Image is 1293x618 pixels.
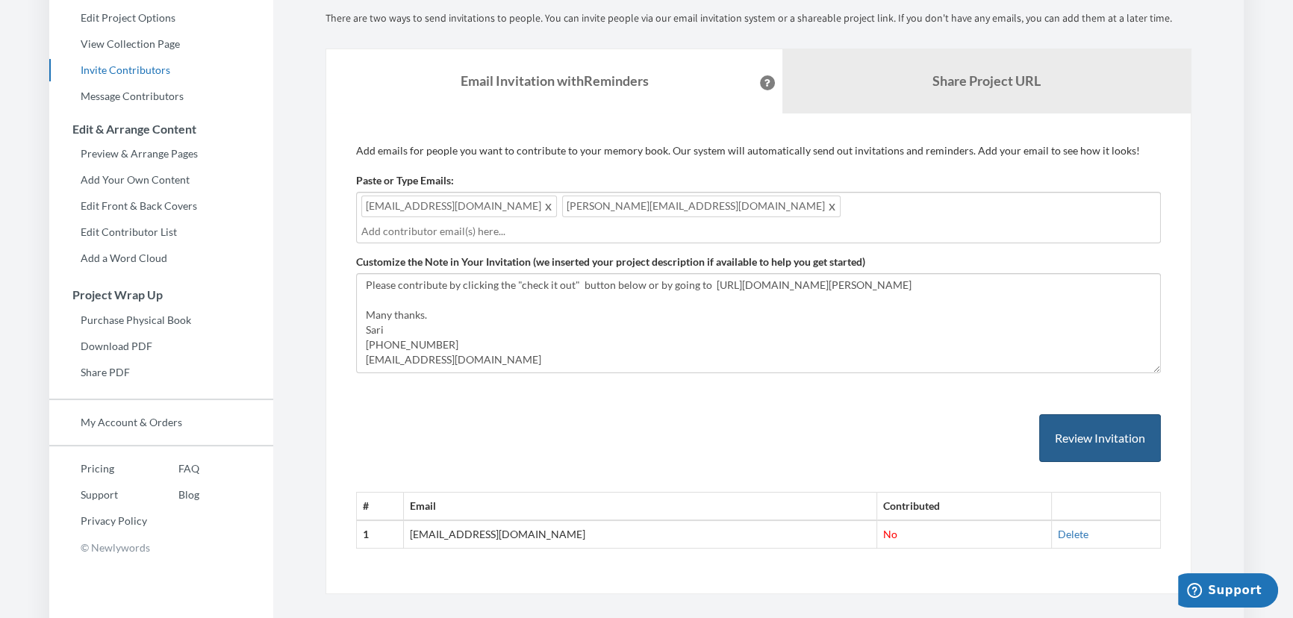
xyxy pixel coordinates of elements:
th: 1 [357,520,404,548]
h3: Project Wrap Up [50,288,273,302]
b: Share Project URL [932,72,1041,89]
span: [PERSON_NAME][EMAIL_ADDRESS][DOMAIN_NAME] [562,196,841,217]
a: Edit Project Options [49,7,273,29]
th: Contributed [877,493,1052,520]
a: Share PDF [49,361,273,384]
a: My Account & Orders [49,411,273,434]
th: # [357,493,404,520]
a: Delete [1058,528,1088,540]
label: Paste or Type Emails: [356,173,454,188]
p: Add emails for people you want to contribute to your memory book. Our system will automatically s... [356,143,1161,158]
a: Invite Contributors [49,59,273,81]
span: [EMAIL_ADDRESS][DOMAIN_NAME] [361,196,557,217]
p: There are two ways to send invitations to people. You can invite people via our email invitation ... [325,11,1191,26]
a: Edit Contributor List [49,221,273,243]
a: Blog [147,484,199,506]
a: Purchase Physical Book [49,309,273,331]
button: Review Invitation [1039,414,1161,463]
a: Privacy Policy [49,510,147,532]
a: FAQ [147,458,199,480]
a: Pricing [49,458,147,480]
iframe: Opens a widget where you can chat to one of our agents [1178,573,1278,611]
th: Email [403,493,876,520]
textarea: [PERSON_NAME]’ 90th birthday ! We invite you to help commemorate this special milestone by contri... [356,273,1161,373]
a: Support [49,484,147,506]
a: Add Your Own Content [49,169,273,191]
p: © Newlywords [49,536,273,559]
h3: Edit & Arrange Content [50,122,273,136]
a: Download PDF [49,335,273,358]
a: Message Contributors [49,85,273,107]
a: View Collection Page [49,33,273,55]
strong: Email Invitation with Reminders [461,72,649,89]
td: [EMAIL_ADDRESS][DOMAIN_NAME] [403,520,876,548]
label: Customize the Note in Your Invitation (we inserted your project description if available to help ... [356,255,865,269]
a: Edit Front & Back Covers [49,195,273,217]
input: Add contributor email(s) here... [361,223,1156,240]
span: No [883,528,897,540]
a: Preview & Arrange Pages [49,143,273,165]
a: Add a Word Cloud [49,247,273,269]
